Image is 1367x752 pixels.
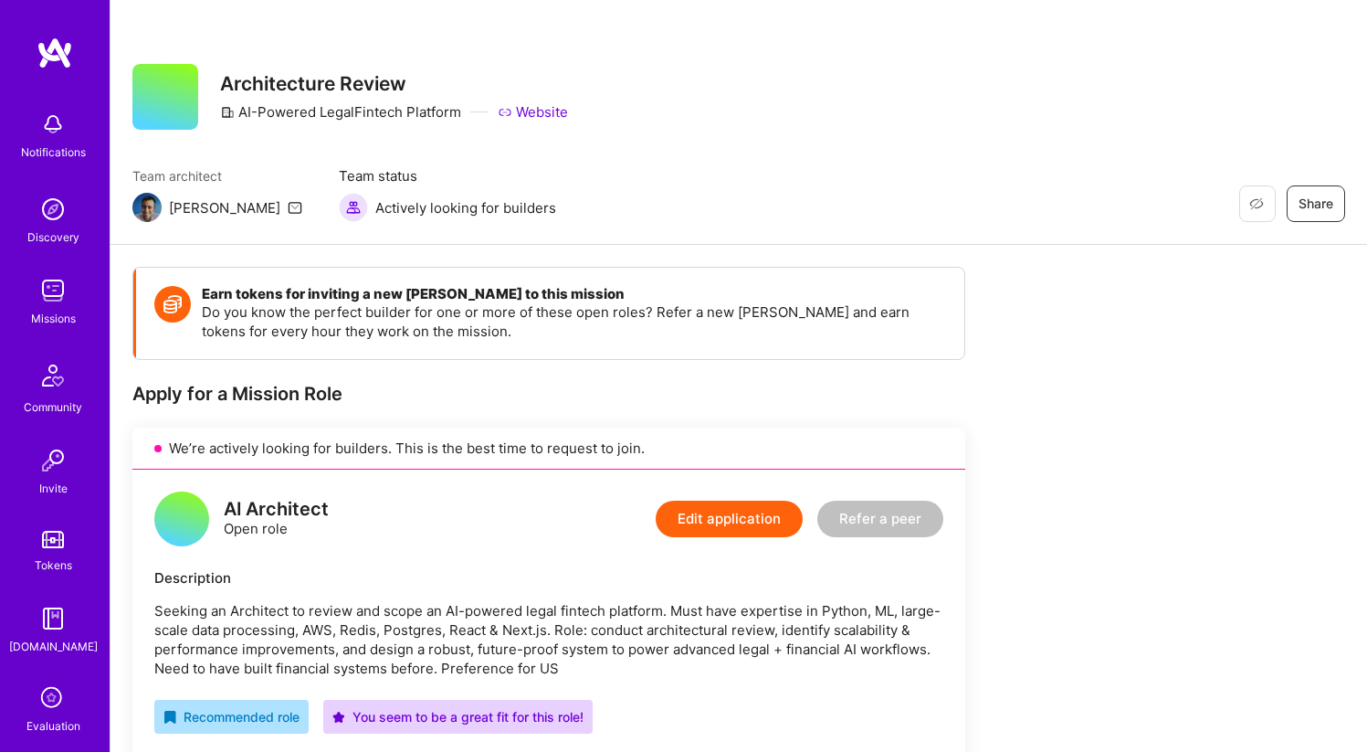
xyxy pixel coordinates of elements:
img: Team Architect [132,193,162,222]
h4: Earn tokens for inviting a new [PERSON_NAME] to this mission [202,286,946,302]
i: icon EyeClosed [1249,196,1264,211]
span: Share [1299,195,1333,213]
div: Tokens [35,556,72,575]
span: Team architect [132,166,302,185]
div: AI-Powered LegalFintech Platform [220,102,461,122]
div: Open role [224,500,329,538]
img: guide book [35,600,71,637]
img: Actively looking for builders [339,193,368,222]
div: Evaluation [26,716,80,736]
div: Invite [39,479,68,498]
img: Community [31,354,75,397]
div: Description [154,568,943,588]
button: Edit application [656,501,803,537]
p: Do you know the perfect builder for one or more of these open roles? Refer a new [PERSON_NAME] an... [202,302,946,341]
a: Website [498,102,568,122]
button: Refer a peer [817,501,943,537]
h3: Architecture Review [220,72,568,95]
i: icon Mail [288,200,302,215]
i: icon RecommendedBadge [163,711,176,724]
div: Notifications [21,143,86,162]
div: Missions [31,309,76,328]
div: You seem to be a great fit for this role! [332,707,584,726]
i: icon CompanyGray [220,105,235,120]
span: Team status [339,166,556,185]
i: icon PurpleStar [332,711,345,724]
div: Discovery [27,228,79,247]
button: Share [1287,185,1345,222]
img: discovery [35,191,71,228]
div: We’re actively looking for builders. This is the best time to request to join. [132,428,965,470]
img: logo [37,37,73,69]
img: Invite [35,442,71,479]
div: Community [24,397,82,417]
img: teamwork [35,272,71,309]
img: tokens [42,531,64,548]
p: Seeking an Architect to review and scope an AI-powered legal fintech platform. Must have expertis... [154,601,943,678]
div: [DOMAIN_NAME] [9,637,98,656]
div: Recommended role [163,707,300,726]
div: Apply for a Mission Role [132,382,965,406]
img: bell [35,106,71,143]
div: AI Architect [224,500,329,519]
div: [PERSON_NAME] [169,198,280,217]
span: Actively looking for builders [375,198,556,217]
i: icon SelectionTeam [36,682,70,716]
img: Token icon [154,286,191,323]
